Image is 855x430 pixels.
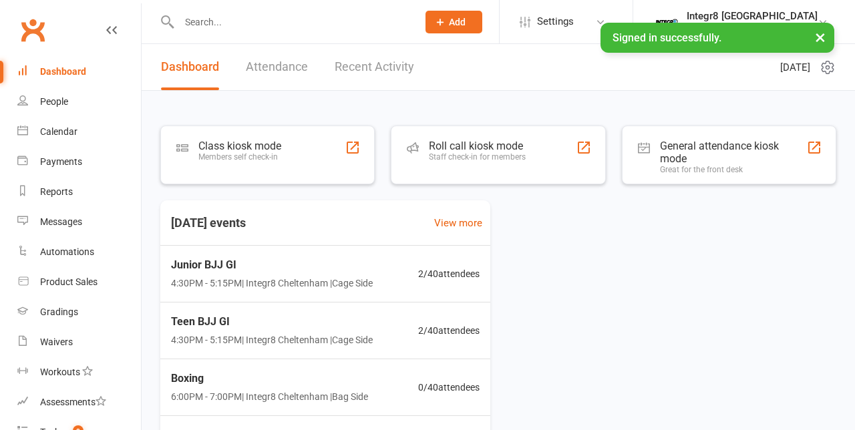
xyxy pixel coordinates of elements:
[17,87,141,117] a: People
[175,13,408,31] input: Search...
[40,397,106,407] div: Assessments
[198,152,281,162] div: Members self check-in
[171,256,373,274] span: Junior BJJ GI
[17,117,141,147] a: Calendar
[17,327,141,357] a: Waivers
[198,140,281,152] div: Class kiosk mode
[40,186,73,197] div: Reports
[40,96,68,107] div: People
[808,23,832,51] button: ×
[17,57,141,87] a: Dashboard
[40,126,77,137] div: Calendar
[160,211,256,235] h3: [DATE] events
[40,276,98,287] div: Product Sales
[418,323,480,338] span: 2 / 40 attendees
[40,306,78,317] div: Gradings
[687,22,818,34] div: Integr8 [GEOGRAPHIC_DATA]
[429,140,526,152] div: Roll call kiosk mode
[171,389,368,404] span: 6:00PM - 7:00PM | Integr8 Cheltenham | Bag Side
[335,44,414,90] a: Recent Activity
[171,276,373,290] span: 4:30PM - 5:15PM | Integr8 Cheltenham | Cage Side
[17,387,141,417] a: Assessments
[418,380,480,395] span: 0 / 40 attendees
[40,337,73,347] div: Waivers
[40,367,80,377] div: Workouts
[40,66,86,77] div: Dashboard
[161,44,219,90] a: Dashboard
[40,216,82,227] div: Messages
[780,59,810,75] span: [DATE]
[653,9,680,35] img: thumb_image1744271085.png
[537,7,574,37] span: Settings
[660,165,807,174] div: Great for the front desk
[40,156,82,167] div: Payments
[16,13,49,47] a: Clubworx
[17,357,141,387] a: Workouts
[449,17,466,27] span: Add
[17,237,141,267] a: Automations
[660,140,807,165] div: General attendance kiosk mode
[418,266,480,281] span: 2 / 40 attendees
[425,11,482,33] button: Add
[613,31,721,44] span: Signed in successfully.
[17,147,141,177] a: Payments
[171,333,373,347] span: 4:30PM - 5:15PM | Integr8 Cheltenham | Cage Side
[17,267,141,297] a: Product Sales
[434,215,482,231] a: View more
[687,10,818,22] div: Integr8 [GEOGRAPHIC_DATA]
[171,313,373,331] span: Teen BJJ GI
[17,207,141,237] a: Messages
[246,44,308,90] a: Attendance
[17,297,141,327] a: Gradings
[40,246,94,257] div: Automations
[429,152,526,162] div: Staff check-in for members
[17,177,141,207] a: Reports
[171,370,368,387] span: Boxing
